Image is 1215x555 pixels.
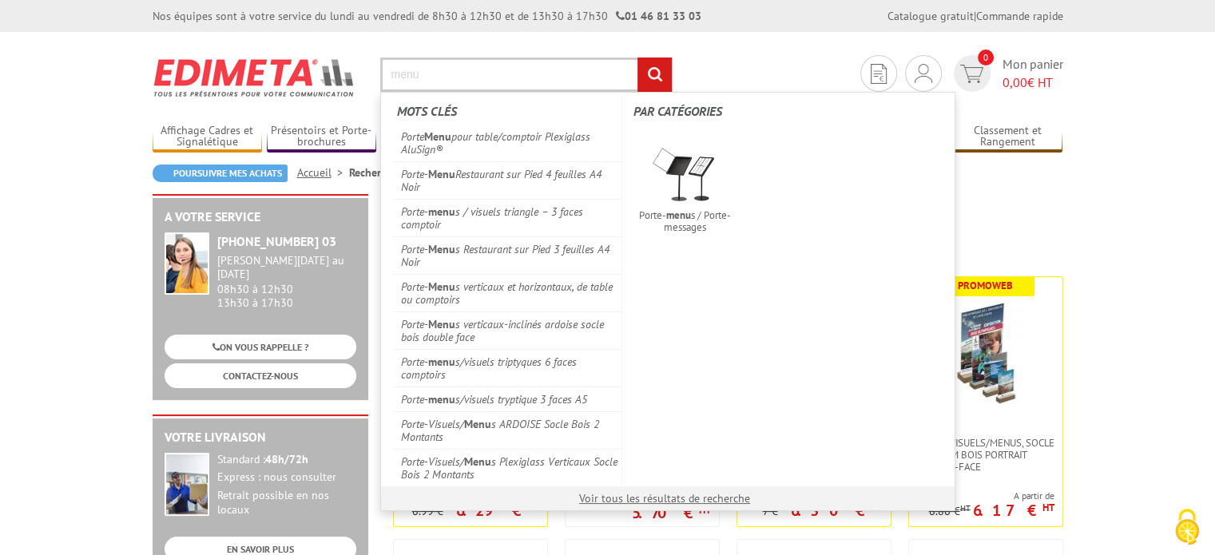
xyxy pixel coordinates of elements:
[297,165,349,180] a: Accueil
[934,301,1038,405] img: PORTE-VISUELS/MENUS, SOCLE PREMIUM BOIS PORTRAIT DOUBLE-FACE
[960,502,971,513] sup: HT
[267,124,377,150] a: Présentoirs et Porte-brochures
[165,232,209,295] img: widget-service.jpg
[527,501,539,514] sup: HT
[579,491,750,505] a: Voir tous les résultats de recherche
[217,489,356,517] div: Retrait possible en nos locaux
[1003,73,1063,92] span: € HT
[428,204,455,219] em: menu
[412,505,454,517] p: 6.99 €
[393,349,622,387] a: Porte-menus/visuels triptyques 6 faces comptoirs
[393,161,622,199] a: Porte-MenuRestaurant sur Pied 4 feuilles A4 Noir
[633,94,942,129] label: Par catégories
[165,335,356,359] a: ON VOUS RAPPELLE ?
[1159,501,1215,555] button: Cookies (fenêtre modale)
[871,64,887,84] img: devis rapide
[393,199,622,236] a: Porte-menus / visuels triangle – 3 faces comptoir
[380,92,955,511] div: Rechercher un produit ou une référence...
[428,317,455,331] em: Menu
[464,417,491,431] em: Menu
[217,470,356,485] div: Express : nous consulter
[652,143,718,209] img: 215592_restaurant_porte_menu_4xa4_mat.jpg
[393,125,622,161] a: PorteMenupour table/comptoir Plexiglass AluSign®
[397,103,457,119] span: Mots clés
[887,9,974,23] a: Catalogue gratuit
[428,167,455,181] em: Menu
[428,279,455,294] em: Menu
[393,311,622,349] a: Porte-Menus verticaux-inclinés ardoise socle bois double face
[217,233,336,249] strong: [PHONE_NUMBER] 03
[978,50,994,65] span: 0
[633,138,737,239] a: Porte-menus / Porte-messages
[637,57,672,92] input: rechercher
[428,242,455,256] em: Menu
[915,64,932,83] img: devis rapide
[443,502,454,513] sup: HT
[791,505,883,515] p: 6.30 €
[632,508,711,517] p: 5.70 €
[958,279,1013,292] b: Promoweb
[165,210,356,224] h2: A votre service
[929,505,971,517] p: 6.86 €
[153,48,356,107] img: Edimeta
[265,452,308,466] strong: 48h/72h
[153,124,263,150] a: Affichage Cadres et Signalétique
[380,57,673,92] input: Rechercher un produit ou une référence...
[424,129,451,144] em: Menu
[393,274,622,311] a: Porte-Menus verticaux et horizontaux, de table ou comptoirs
[1167,507,1207,547] img: Cookies (fenêtre modale)
[699,503,711,517] sup: HT
[217,254,356,309] div: 08h30 à 12h30 13h30 à 17h30
[616,9,701,23] strong: 01 46 81 33 03
[393,411,622,449] a: Porte-Visuels/Menus ARDOISE Socle Bois 2 Montants
[464,454,491,469] em: Menu
[950,55,1063,92] a: devis rapide 0 Mon panier 0,00€ HT
[153,165,288,182] a: Poursuivre mes achats
[960,65,983,83] img: devis rapide
[428,355,455,369] em: menu
[217,254,356,281] div: [PERSON_NAME][DATE] au [DATE]
[887,8,1063,24] div: |
[973,505,1054,515] p: 6.17 €
[456,505,539,515] p: 6.29 €
[1042,501,1054,514] sup: HT
[349,165,440,180] li: Recherche avancée
[165,363,356,388] a: CONTACTEZ-NOUS
[1003,74,1027,90] span: 0,00
[778,502,788,513] sup: HT
[953,124,1063,150] a: Classement et Rangement
[217,453,356,467] div: Standard :
[153,8,701,24] div: Nos équipes sont à votre service du lundi au vendredi de 8h30 à 12h30 et de 13h30 à 17h30
[165,453,209,516] img: widget-livraison.jpg
[428,392,455,406] em: menu
[976,9,1063,23] a: Commande rapide
[393,449,622,486] a: Porte-Visuels/Menus Plexiglass Verticaux Socle Bois 2 Montants
[909,437,1062,473] a: PORTE-VISUELS/MENUS, SOCLE PREMIUM BOIS PORTRAIT DOUBLE-FACE
[666,208,691,222] em: menu
[871,501,883,514] sup: HT
[638,209,732,233] span: Porte- s / Porte-messages
[763,505,788,517] p: 7 €
[917,437,1054,473] span: PORTE-VISUELS/MENUS, SOCLE PREMIUM BOIS PORTRAIT DOUBLE-FACE
[393,387,622,411] a: Porte-menus/visuels tryptique 3 faces A5
[1003,55,1063,92] span: Mon panier
[393,236,622,274] a: Porte-Menus Restaurant sur Pied 3 feuilles A4 Noir
[929,490,1054,502] span: A partir de
[165,430,356,445] h2: Votre livraison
